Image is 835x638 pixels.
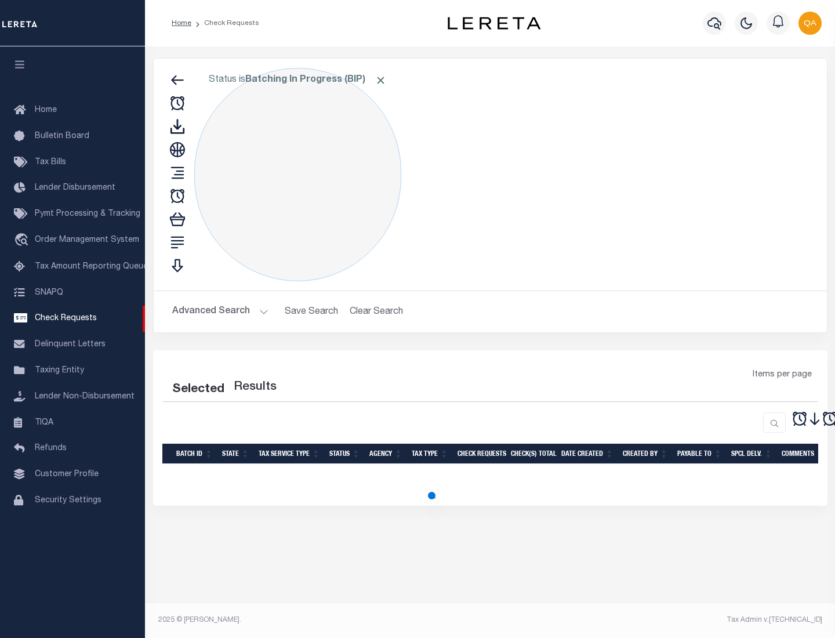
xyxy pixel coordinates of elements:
[35,393,135,401] span: Lender Non-Disbursement
[727,444,777,464] th: Spcl Delv.
[35,132,89,140] span: Bulletin Board
[35,236,139,244] span: Order Management System
[365,444,407,464] th: Agency
[14,233,32,248] i: travel_explore
[194,68,401,281] div: Click to Edit
[172,20,191,27] a: Home
[234,378,277,397] label: Results
[453,444,506,464] th: Check Requests
[172,444,217,464] th: Batch Id
[35,184,115,192] span: Lender Disbursement
[506,444,557,464] th: Check(s) Total
[499,615,822,625] div: Tax Admin v.[TECHNICAL_ID]
[35,418,53,426] span: TIQA
[673,444,727,464] th: Payable To
[35,444,67,452] span: Refunds
[191,18,259,28] li: Check Requests
[35,288,63,296] span: SNAPQ
[325,444,365,464] th: Status
[245,75,387,85] b: Batching In Progress (BIP)
[407,444,453,464] th: Tax Type
[35,367,84,375] span: Taxing Entity
[35,314,97,322] span: Check Requests
[278,300,345,323] button: Save Search
[35,106,57,114] span: Home
[35,210,140,218] span: Pymt Processing & Tracking
[150,615,491,625] div: 2025 © [PERSON_NAME].
[35,340,106,349] span: Delinquent Letters
[777,444,829,464] th: Comments
[753,369,812,382] span: Items per page
[35,158,66,166] span: Tax Bills
[217,444,254,464] th: State
[345,300,408,323] button: Clear Search
[798,12,822,35] img: svg+xml;base64,PHN2ZyB4bWxucz0iaHR0cDovL3d3dy53My5vcmcvMjAwMC9zdmciIHBvaW50ZXItZXZlbnRzPSJub25lIi...
[35,470,99,478] span: Customer Profile
[618,444,673,464] th: Created By
[172,380,224,399] div: Selected
[172,300,268,323] button: Advanced Search
[35,263,148,271] span: Tax Amount Reporting Queue
[448,17,540,30] img: logo-dark.svg
[35,496,101,505] span: Security Settings
[375,74,387,86] span: Click to Remove
[557,444,618,464] th: Date Created
[254,444,325,464] th: Tax Service Type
